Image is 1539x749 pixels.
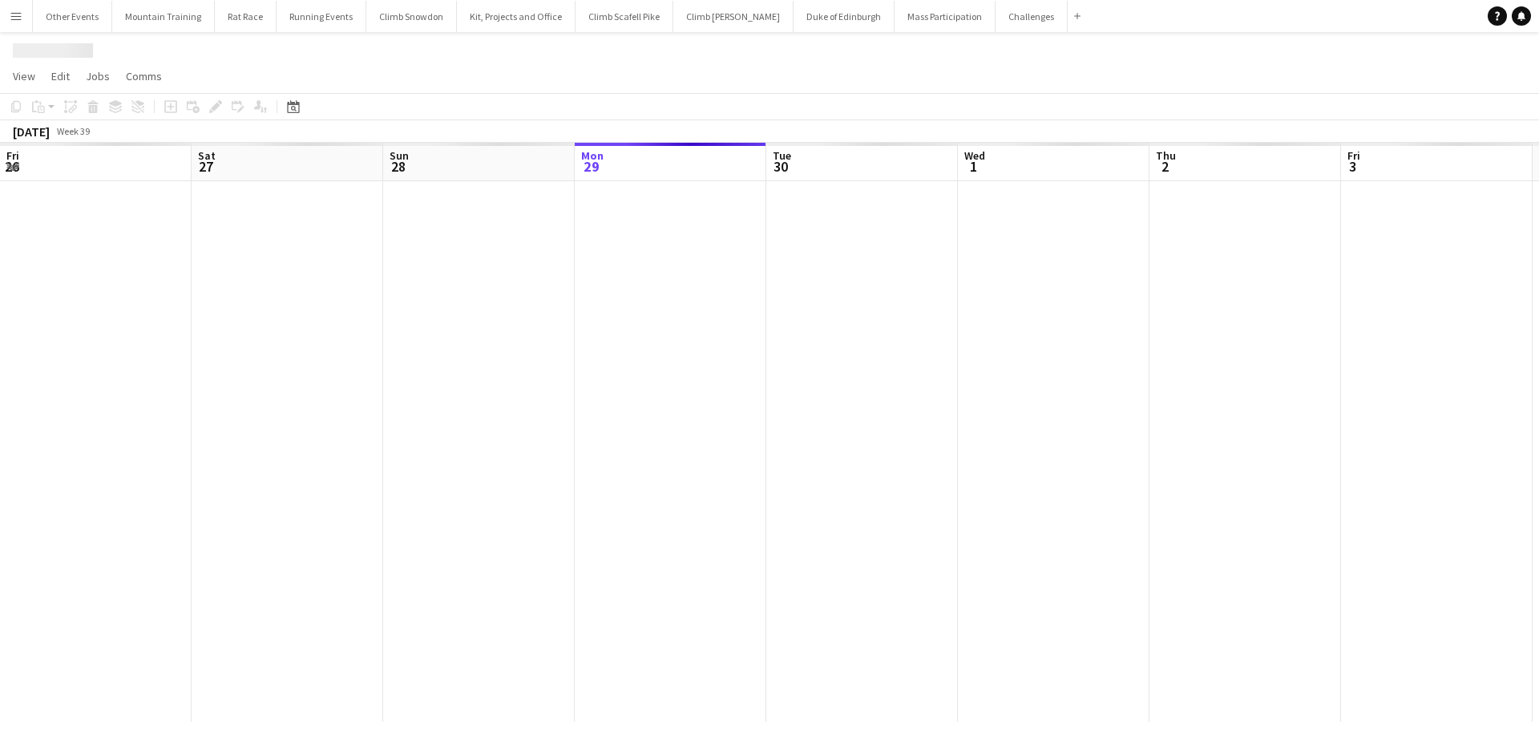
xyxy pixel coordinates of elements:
span: 3 [1345,157,1360,176]
a: View [6,66,42,87]
span: 1 [962,157,985,176]
button: Climb Scafell Pike [576,1,673,32]
button: Climb [PERSON_NAME] [673,1,794,32]
button: Climb Snowdon [366,1,457,32]
button: Kit, Projects and Office [457,1,576,32]
span: View [13,69,35,83]
span: Tue [773,148,791,163]
button: Duke of Edinburgh [794,1,895,32]
span: Jobs [86,69,110,83]
span: 30 [770,157,791,176]
button: Running Events [277,1,366,32]
span: Edit [51,69,70,83]
span: 28 [387,157,409,176]
span: Sat [198,148,216,163]
a: Jobs [79,66,116,87]
a: Edit [45,66,76,87]
span: 27 [196,157,216,176]
span: Mon [581,148,604,163]
button: Rat Race [215,1,277,32]
span: Thu [1156,148,1176,163]
span: Sun [390,148,409,163]
a: Comms [119,66,168,87]
span: Week 39 [53,125,93,137]
span: Fri [1347,148,1360,163]
span: Comms [126,69,162,83]
span: Wed [964,148,985,163]
div: [DATE] [13,123,50,140]
button: Challenges [996,1,1068,32]
button: Other Events [33,1,112,32]
span: 26 [4,157,19,176]
button: Mountain Training [112,1,215,32]
span: Fri [6,148,19,163]
span: 2 [1153,157,1176,176]
button: Mass Participation [895,1,996,32]
span: 29 [579,157,604,176]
